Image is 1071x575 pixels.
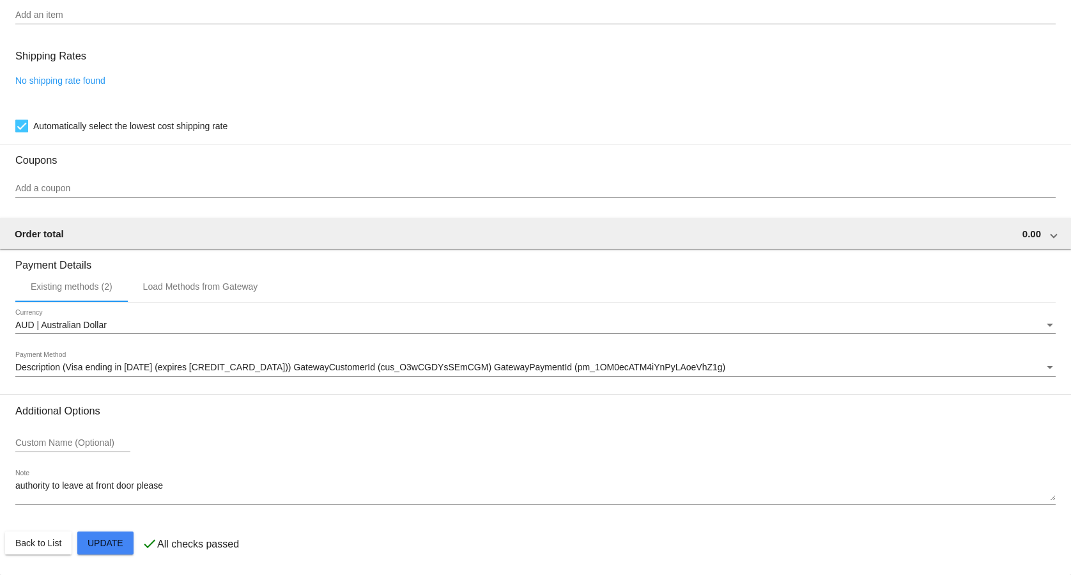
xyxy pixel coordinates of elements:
span: Automatically select the lowest cost shipping rate [33,118,227,134]
button: Update [77,532,134,555]
div: Existing methods (2) [31,281,112,292]
mat-select: Payment Method [15,363,1056,373]
span: Order total [15,228,64,239]
h3: Additional Options [15,405,1056,417]
a: No shipping rate found [15,75,105,86]
span: 0.00 [1022,228,1041,239]
h3: Shipping Rates [15,42,86,70]
h3: Coupons [15,145,1056,166]
mat-select: Currency [15,320,1056,331]
span: Description (Visa ending in [DATE] (expires [CREDIT_CARD_DATA])) GatewayCustomerId (cus_O3wCGDYsS... [15,362,725,372]
span: Update [88,538,123,548]
input: Custom Name (Optional) [15,438,130,448]
input: Add a coupon [15,184,1056,194]
mat-icon: check [142,536,157,551]
p: All checks passed [157,539,239,550]
h3: Payment Details [15,249,1056,271]
span: Back to List [15,538,61,548]
span: AUD | Australian Dollar [15,320,107,330]
button: Back to List [5,532,72,555]
input: Add an item [15,10,1056,20]
div: Load Methods from Gateway [143,281,258,292]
